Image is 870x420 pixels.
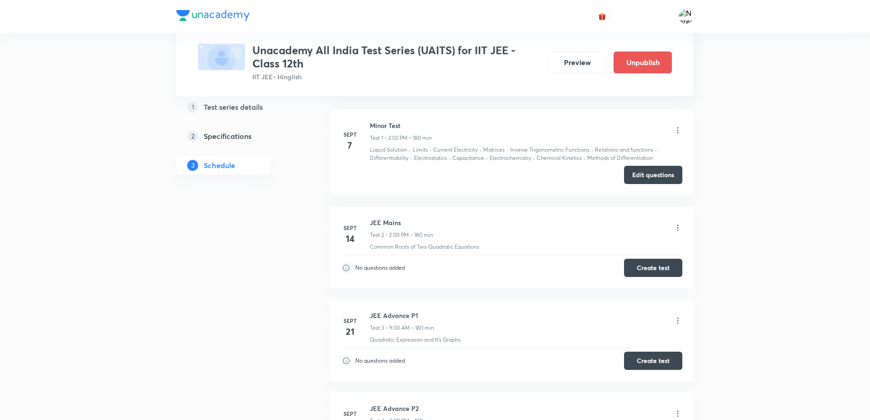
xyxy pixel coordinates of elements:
[370,154,409,162] p: Differentiability
[624,352,682,370] button: Create test
[449,154,450,162] div: ·
[176,127,300,145] a: 2Specifications
[595,9,609,24] button: avatar
[624,259,682,277] button: Create test
[678,9,694,24] img: Naresh Kumar
[480,146,481,154] div: ·
[341,262,352,273] img: infoIcon
[176,10,250,23] a: Company Logo
[341,138,359,152] h4: 7
[430,146,431,154] div: ·
[341,232,359,246] h4: 14
[370,218,433,227] h6: JEE Mains
[614,51,672,73] button: Unpublish
[341,224,359,232] h6: Sept
[370,324,434,332] p: Test 3 • 9:00 AM • 180 min
[537,154,582,162] p: Chemical Kinetics
[533,154,535,162] div: ·
[490,154,531,162] p: Electrochemistry
[370,146,407,154] p: Liquid Solution
[355,357,405,365] p: No questions added
[414,154,447,162] p: Electrostatics
[433,146,478,154] p: Current Electricity
[595,146,653,154] p: Relations and functions
[341,355,352,366] img: infoIcon
[341,317,359,325] h6: Sept
[204,131,251,142] h5: Specifications
[355,264,405,272] p: No questions added
[341,130,359,138] h6: Sept
[198,44,245,70] img: fallback-thumbnail.png
[370,134,432,142] p: Test 1 • 2:02 PM • 180 min
[176,10,250,21] img: Company Logo
[370,404,434,413] h6: JEE Advance P2
[413,146,428,154] p: Limits
[548,51,606,73] button: Preview
[341,325,359,338] h4: 21
[187,160,198,171] p: 3
[187,131,198,142] p: 2
[370,336,461,344] p: Quadratic Expression and It's Graphs
[187,102,198,113] p: 1
[624,166,682,184] button: Edit questions
[252,44,541,70] h3: Unacademy All India Test Series (UAITS) for IIT JEE - Class 12th
[598,12,606,20] img: avatar
[583,154,585,162] div: ·
[587,154,653,162] p: Methods of Differentiation
[483,146,505,154] p: Matrices
[370,311,434,320] h6: JEE Advance P1
[370,121,432,130] h6: Minor Test
[510,146,589,154] p: Inverse Trigonometric Functions
[452,154,484,162] p: Capacitance
[655,146,657,154] div: ·
[409,146,411,154] div: ·
[370,231,433,239] p: Test 2 • 2:00 PM • 180 min
[204,160,235,171] h5: Schedule
[507,146,508,154] div: ·
[176,98,300,116] a: 1Test series details
[370,243,479,251] p: Common Roots of Two Quadratic Equations
[410,154,412,162] div: ·
[204,102,263,113] h5: Test series details
[486,154,488,162] div: ·
[341,410,359,418] h6: Sept
[252,72,541,82] p: IIT JEE • Hinglish
[591,146,593,154] div: ·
